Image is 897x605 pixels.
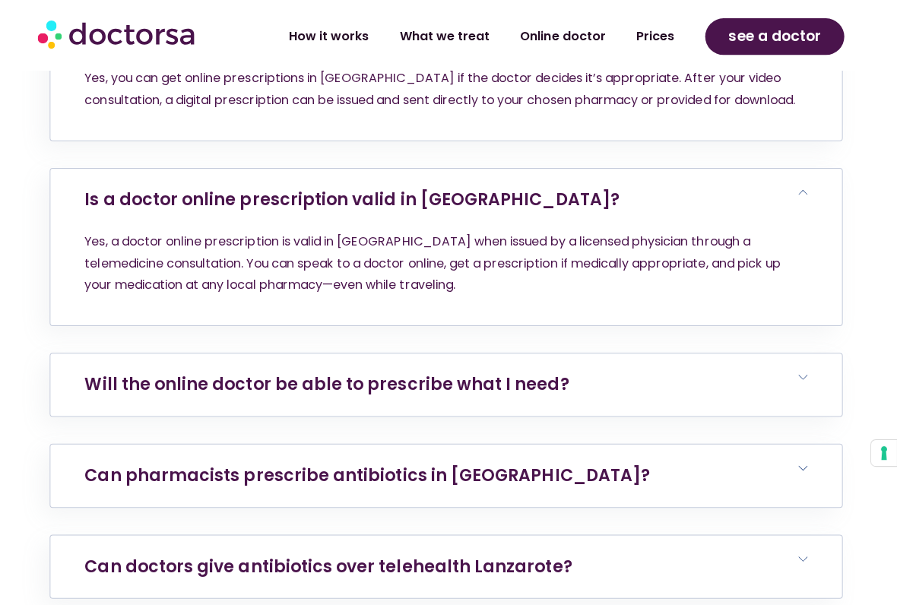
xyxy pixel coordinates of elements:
a: How it works [277,22,387,57]
span: see a doctor [730,27,822,52]
h6: Will the online doctor be able to prescribe what I need? [55,355,842,417]
p: Yes, a doctor online prescription is valid in [GEOGRAPHIC_DATA] when issued by a licensed physici... [89,233,808,297]
button: Your consent preferences for tracking technologies [871,441,897,467]
a: Online doctor [507,22,623,57]
a: Prices [623,22,691,57]
h6: Is a doctor online prescription valid in [GEOGRAPHIC_DATA]? [55,171,842,233]
a: Is a doctor online prescription valid in [GEOGRAPHIC_DATA]? [89,190,621,214]
a: see a doctor [706,21,845,58]
h6: Can pharmacists prescribe antibiotics in [GEOGRAPHIC_DATA]? [55,445,842,508]
a: Can doctors give antibiotics over telehealth Lanzarote? [89,555,574,578]
div: Can private prescriptions be emailed in [GEOGRAPHIC_DATA]? [55,71,842,143]
a: What we treat [387,22,507,57]
p: Yes, you can get online prescriptions in [GEOGRAPHIC_DATA] if the doctor decides it’s appropriate... [89,71,808,113]
a: Can pharmacists prescribe antibiotics in [GEOGRAPHIC_DATA]? [89,464,651,488]
a: Will the online doctor be able to prescribe what I need? [89,374,571,398]
nav: Menu [243,22,691,57]
h6: Can doctors give antibiotics over telehealth Lanzarote? [55,536,842,598]
div: Is a doctor online prescription valid in [GEOGRAPHIC_DATA]? [55,233,842,327]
